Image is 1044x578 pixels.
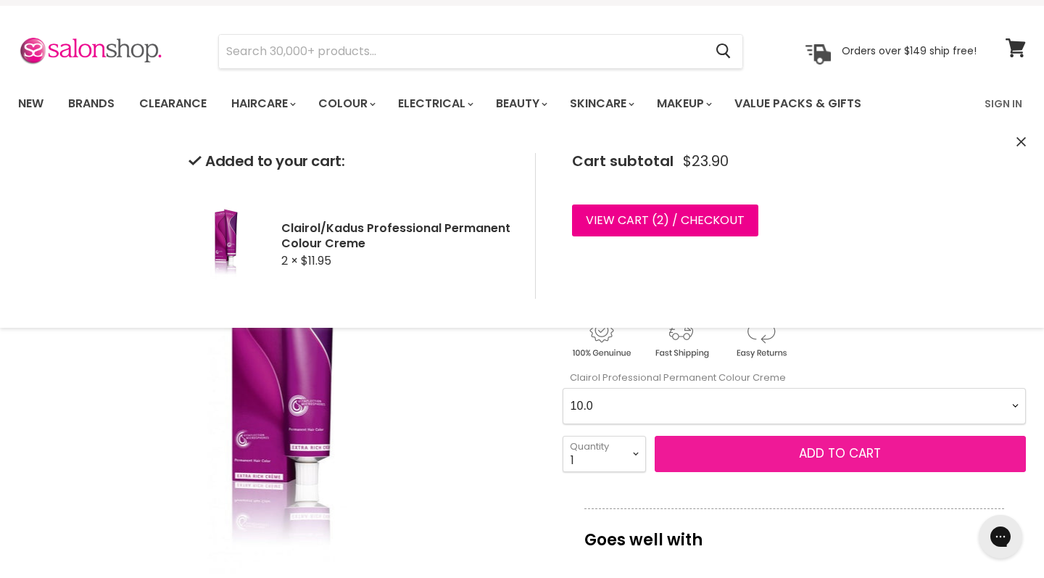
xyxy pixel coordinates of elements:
a: Skincare [559,88,643,119]
span: $23.90 [683,153,729,170]
span: Cart subtotal [572,151,674,171]
select: Quantity [563,436,646,472]
span: $11.95 [301,252,331,269]
h2: Added to your cart: [188,153,512,170]
h2: Clairol/Kadus Professional Permanent Colour Creme [281,220,512,251]
button: Search [704,35,742,68]
a: Makeup [646,88,721,119]
a: Beauty [485,88,556,119]
span: 2 [657,212,663,228]
button: Close [1016,135,1026,150]
a: View cart (2) / Checkout [572,205,758,236]
img: shipping.gif [642,316,719,360]
img: Clairol/Kadus Professional Permanent Colour Creme [188,190,261,299]
label: Clairol Professional Permanent Colour Creme [563,371,786,384]
ul: Main menu [7,83,924,125]
a: Brands [57,88,125,119]
a: Colour [307,88,384,119]
span: Add to cart [799,445,881,462]
a: Haircare [220,88,304,119]
a: Electrical [387,88,482,119]
a: Clearance [128,88,217,119]
img: genuine.gif [563,316,639,360]
form: Product [218,34,743,69]
button: Add to cart [655,436,1026,472]
a: Value Packs & Gifts [724,88,872,119]
iframe: Gorgias live chat messenger [971,510,1029,563]
p: Goes well with [584,508,1004,556]
a: Sign In [976,88,1031,119]
span: 2 × [281,252,298,269]
input: Search [219,35,704,68]
a: New [7,88,54,119]
img: returns.gif [722,316,799,360]
p: Orders over $149 ship free! [842,44,977,57]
